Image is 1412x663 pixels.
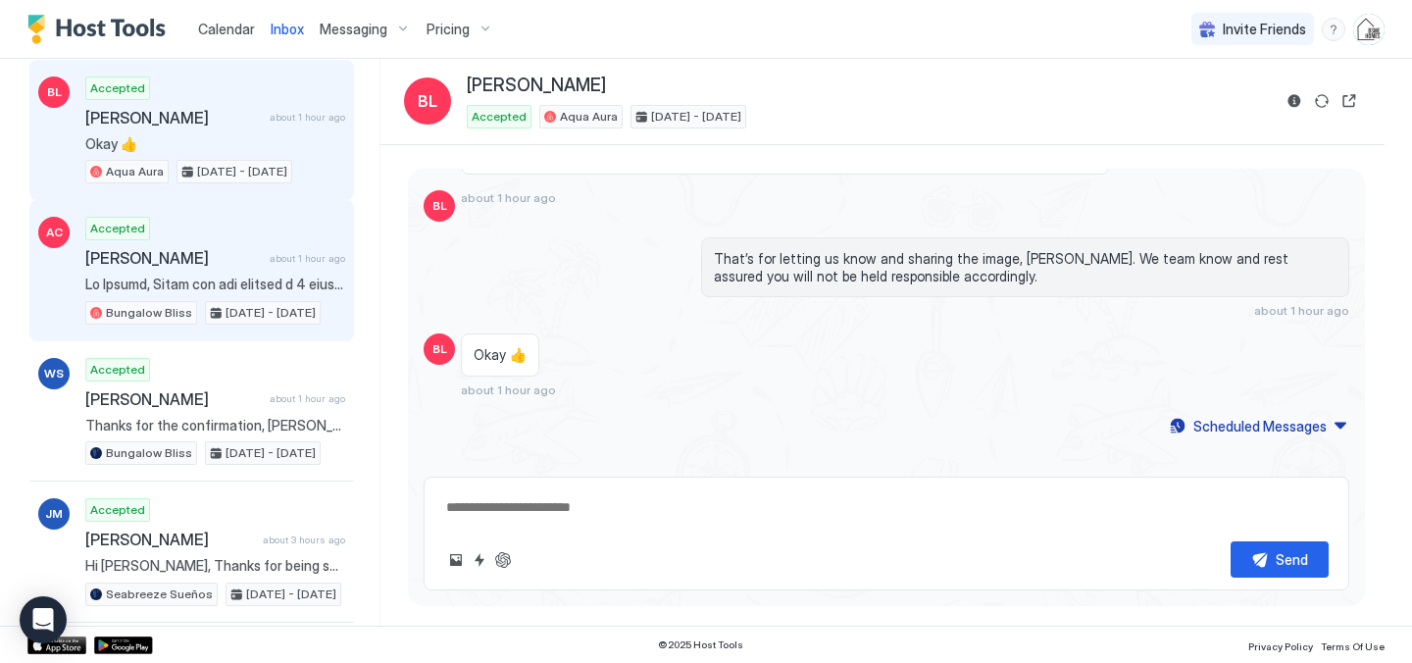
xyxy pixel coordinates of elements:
span: about 1 hour ago [1254,303,1349,318]
a: Inbox [271,19,304,39]
span: about 1 hour ago [270,111,345,124]
div: Open Intercom Messenger [20,596,67,643]
span: © 2025 Host Tools [658,638,743,651]
span: Okay 👍 [474,346,527,364]
div: Scheduled Messages [1193,416,1327,436]
button: Quick reply [468,548,491,572]
span: Accepted [90,361,145,379]
span: BL [432,197,447,215]
span: [PERSON_NAME] [85,248,262,268]
span: Aqua Aura [560,108,618,126]
span: about 1 hour ago [461,190,556,205]
span: Calendar [198,21,255,37]
a: App Store [27,637,86,654]
span: Aqua Aura [106,163,164,180]
a: Privacy Policy [1248,635,1313,655]
button: Open reservation [1337,89,1361,113]
span: WS [44,365,64,382]
a: Google Play Store [94,637,153,654]
span: about 1 hour ago [461,382,556,397]
button: Send [1231,541,1329,578]
button: Scheduled Messages [1167,413,1349,439]
span: [DATE] - [DATE] [197,163,287,180]
div: menu [1322,18,1345,41]
span: JM [45,505,63,523]
span: Seabreeze Sueños [106,586,213,603]
span: about 1 hour ago [270,252,345,265]
span: Accepted [90,220,145,237]
span: Messaging [320,21,387,38]
span: Accepted [90,501,145,519]
span: That’s for letting us know and sharing the image, [PERSON_NAME]. We team know and rest assured yo... [714,250,1336,284]
span: [PERSON_NAME] [85,530,255,549]
span: BL [47,83,62,101]
span: AC [46,224,63,241]
span: [PERSON_NAME] [85,108,262,127]
span: Pricing [427,21,470,38]
button: ChatGPT Auto Reply [491,548,515,572]
span: Bungalow Bliss [106,304,192,322]
span: Bungalow Bliss [106,444,192,462]
a: Terms Of Use [1321,635,1385,655]
span: Privacy Policy [1248,640,1313,652]
button: Reservation information [1283,89,1306,113]
span: [DATE] - [DATE] [226,444,316,462]
span: [PERSON_NAME] [467,75,606,97]
span: [DATE] - [DATE] [226,304,316,322]
span: BL [432,340,447,358]
span: Lo Ipsumd, Sitam con adi elitsed d 4 eiusm temp inc 9 utlabo et Dolorema Aliqu enim admin, Veniam... [85,276,345,293]
div: User profile [1353,14,1385,45]
span: Thanks for the confirmation, [PERSON_NAME]. Please expect to receive detailed check-in guidance a... [85,417,345,434]
button: Sync reservation [1310,89,1334,113]
span: Terms Of Use [1321,640,1385,652]
span: Okay 👍 [85,135,345,153]
span: [PERSON_NAME] [85,389,262,409]
span: Inbox [271,21,304,37]
span: [DATE] - [DATE] [246,586,336,603]
a: Calendar [198,19,255,39]
span: BL [418,89,437,113]
span: about 1 hour ago [270,392,345,405]
span: Accepted [472,108,527,126]
span: about 3 hours ago [263,534,345,546]
span: Hi [PERSON_NAME], Thanks for being such a great guest and taking good care of our home. We gladly... [85,557,345,575]
button: Upload image [444,548,468,572]
span: [DATE] - [DATE] [651,108,741,126]
span: Invite Friends [1223,21,1306,38]
span: Accepted [90,79,145,97]
a: Host Tools Logo [27,15,175,44]
div: Send [1276,549,1308,570]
